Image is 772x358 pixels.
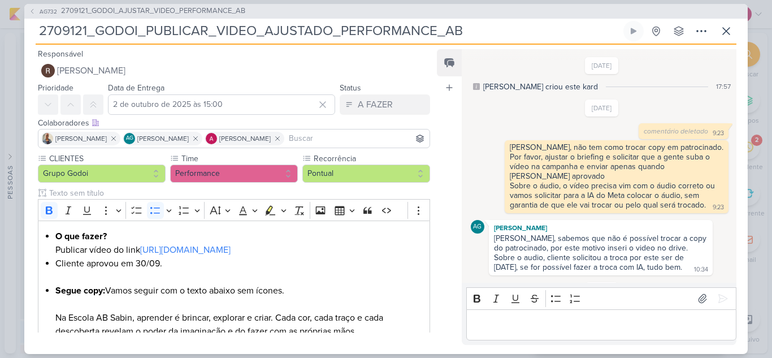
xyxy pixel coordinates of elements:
[713,129,724,138] div: 9:23
[494,234,709,272] div: [PERSON_NAME], sabemos que não é possível trocar a copy do patrocinado, por este motivo inseri o ...
[713,203,724,212] div: 9:23
[340,83,361,93] label: Status
[466,309,736,340] div: Editor editing area: main
[108,83,164,93] label: Data de Entrega
[170,165,298,183] button: Performance
[510,143,723,152] div: [PERSON_NAME], não tem como trocar copy em patrocinado.
[38,165,166,183] button: Grupo Godoi
[491,222,710,234] div: [PERSON_NAME]
[206,133,217,144] img: Alessandra Gomes
[124,133,135,144] div: Aline Gimenez Graciano
[510,181,717,210] div: Sobre o áudio, o vídeo precisa vim com o áudio correto ou vamos solicitar para a IA do Meta coloc...
[55,257,424,284] li: Cliente aprovou em 30/09.
[483,81,598,93] div: [PERSON_NAME] criou este kard
[471,220,484,234] div: Aline Gimenez Graciano
[55,230,424,257] li: Publicar vídeo do link
[36,21,621,41] input: Kard Sem Título
[48,153,166,165] label: CLIENTES
[55,231,107,242] strong: O que fazer?
[140,244,231,256] a: [URL][DOMAIN_NAME]
[180,153,298,165] label: Time
[38,61,430,81] button: [PERSON_NAME]
[694,265,708,274] div: 10:34
[47,187,430,199] input: Texto sem título
[466,287,736,309] div: Editor toolbar
[287,132,427,145] input: Buscar
[644,127,708,135] span: comentário deletado
[38,49,83,59] label: Responsável
[41,64,55,77] img: Rafael Dornelles
[313,153,430,165] label: Recorrência
[219,133,271,144] span: [PERSON_NAME]
[358,98,393,111] div: A FAZER
[302,165,430,183] button: Pontual
[340,94,430,115] button: A FAZER
[55,285,105,296] strong: Segue copy:
[38,83,73,93] label: Prioridade
[629,27,638,36] div: Ligar relógio
[137,133,189,144] span: [PERSON_NAME]
[108,94,335,115] input: Select a date
[38,199,430,221] div: Editor toolbar
[716,81,731,92] div: 17:57
[38,117,430,129] div: Colaboradores
[510,152,723,181] div: Por favor, ajustar o briefing e solicitar que a gente suba o vídeo na campanha e enviar apenas qu...
[55,133,107,144] span: [PERSON_NAME]
[57,64,125,77] span: [PERSON_NAME]
[42,133,53,144] img: Iara Santos
[473,224,482,230] p: AG
[126,136,133,141] p: AG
